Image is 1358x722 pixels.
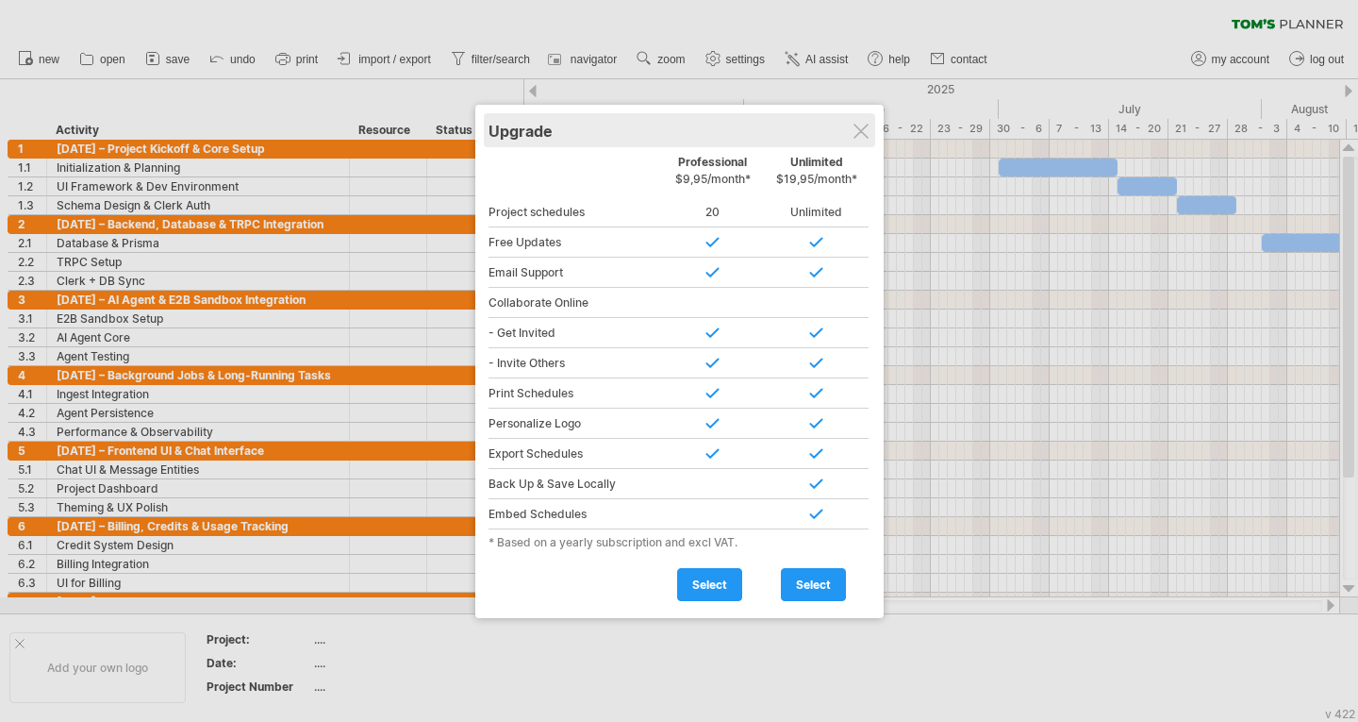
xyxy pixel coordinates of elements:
div: Collaborate Online [489,288,661,318]
div: Professional [661,155,765,195]
div: Unlimited [765,197,869,227]
div: Embed Schedules [489,499,661,529]
div: Free Updates [489,227,661,258]
div: - Invite Others [489,348,661,378]
div: Email Support [489,258,661,288]
div: - Get Invited [489,318,661,348]
span: $9,95/month* [675,172,751,186]
span: select [692,578,727,592]
div: 20 [661,197,765,227]
div: Print Schedules [489,378,661,409]
span: select [796,578,831,592]
span: $19,95/month* [776,172,857,186]
a: select [677,568,742,601]
div: Back Up & Save Locally [489,469,661,499]
div: Unlimited [765,155,869,195]
div: * Based on a yearly subscription and excl VAT. [489,535,870,549]
div: Project schedules [489,197,661,227]
div: Upgrade [489,113,870,147]
a: select [781,568,846,601]
div: Personalize Logo [489,409,661,439]
div: Export Schedules [489,439,661,469]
